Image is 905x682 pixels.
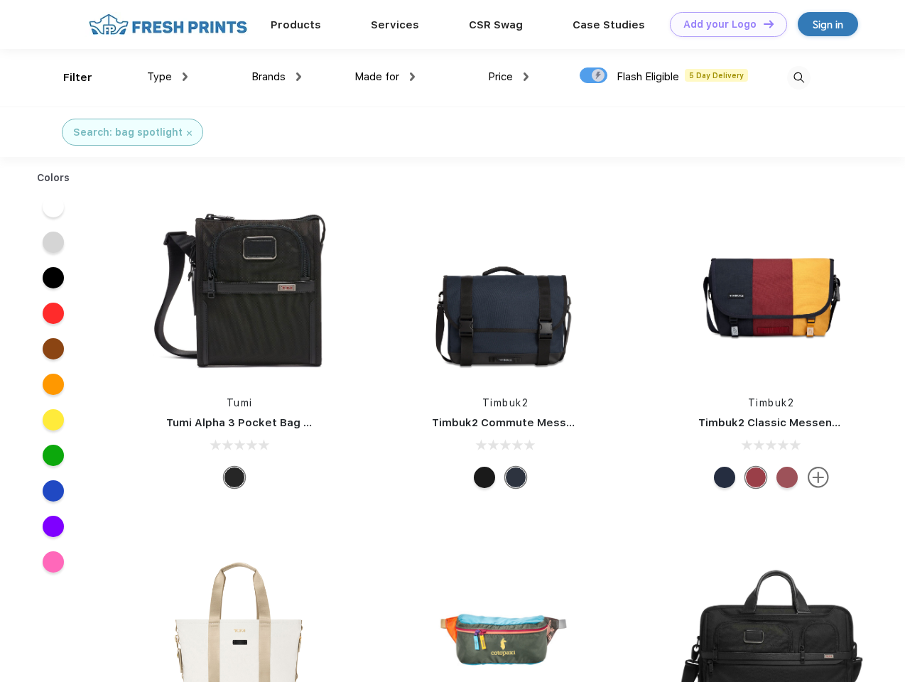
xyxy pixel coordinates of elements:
[698,416,874,429] a: Timbuk2 Classic Messenger Bag
[798,12,858,36] a: Sign in
[166,416,332,429] a: Tumi Alpha 3 Pocket Bag Small
[147,70,172,83] span: Type
[482,397,529,408] a: Timbuk2
[145,193,334,381] img: func=resize&h=266
[251,70,286,83] span: Brands
[432,416,622,429] a: Timbuk2 Commute Messenger Bag
[271,18,321,31] a: Products
[63,70,92,86] div: Filter
[224,467,245,488] div: Black
[227,397,253,408] a: Tumi
[748,397,795,408] a: Timbuk2
[85,12,251,37] img: fo%20logo%202.webp
[677,193,866,381] img: func=resize&h=266
[354,70,399,83] span: Made for
[776,467,798,488] div: Eco Collegiate Red
[524,72,529,81] img: dropdown.png
[187,131,192,136] img: filter_cancel.svg
[683,18,757,31] div: Add your Logo
[505,467,526,488] div: Eco Nautical
[714,467,735,488] div: Eco Nautical
[410,72,415,81] img: dropdown.png
[411,193,600,381] img: func=resize&h=266
[26,170,81,185] div: Colors
[474,467,495,488] div: Eco Black
[296,72,301,81] img: dropdown.png
[685,69,748,82] span: 5 Day Delivery
[73,125,183,140] div: Search: bag spotlight
[745,467,766,488] div: Eco Bookish
[183,72,188,81] img: dropdown.png
[787,66,811,90] img: desktop_search.svg
[617,70,679,83] span: Flash Eligible
[764,20,774,28] img: DT
[808,467,829,488] img: more.svg
[813,16,843,33] div: Sign in
[488,70,513,83] span: Price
